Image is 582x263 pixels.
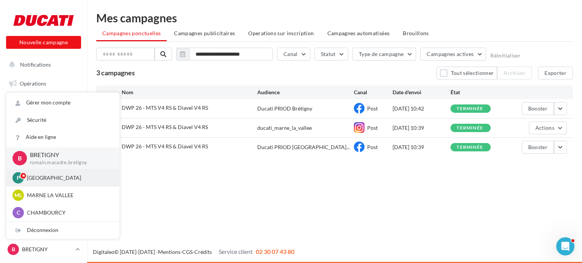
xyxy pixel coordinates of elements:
div: Nom [122,89,257,96]
span: 02 30 07 43 80 [256,248,294,255]
a: Mentions [158,249,180,255]
p: BRETIGNY [22,246,72,253]
span: DWP 26 - MTS V4 RS & Diavel V4 RS [122,104,208,111]
button: Booster [522,102,554,115]
span: P [17,174,20,182]
a: Visibilité en ligne [5,114,83,130]
button: Nouvelle campagne [6,36,81,49]
a: Crédits [194,249,212,255]
span: Brouillons [403,30,429,36]
a: Sollicitation d'avis [5,133,83,149]
span: © [DATE]-[DATE] - - - [93,249,294,255]
p: CHAMBOURCY [27,209,110,216]
div: Mes campagnes [96,12,573,23]
span: C [17,209,20,216]
div: [DATE] 10:39 [393,143,451,151]
span: Campagnes publicitaires [174,30,235,36]
button: Exporter [538,67,573,79]
a: CGS [182,249,192,255]
span: Post [367,105,378,112]
span: DWP 26 - MTS V4 RS & Diavel V4 RS [122,124,208,130]
span: 3 campagnes [96,68,135,77]
div: Canal [354,89,393,96]
button: Statut [314,48,348,61]
div: Date d'envoi [393,89,451,96]
button: Type de campagne [352,48,416,61]
button: Tout sélectionner [436,67,497,79]
span: Notifications [20,61,51,68]
button: Archiver [497,67,532,79]
span: Post [367,124,378,131]
a: Campagnes [5,151,83,167]
a: Boîte de réception [5,94,83,110]
span: B [12,246,15,253]
p: [GEOGRAPHIC_DATA] [27,174,110,182]
button: Campagnes actives [420,48,486,61]
div: terminée [457,145,483,150]
a: Sécurité [6,112,119,129]
a: Calendrier [5,208,83,224]
span: Actions [535,124,554,131]
a: Gérer mon compte [6,94,119,111]
div: État [451,89,508,96]
span: DWP 26 - MTS V4 RS & Diavel V4 RS [122,143,208,149]
span: Campagnes automatisées [327,30,390,36]
div: terminée [457,126,483,131]
a: B BRETIGNY [6,242,81,257]
a: Contacts [5,170,83,186]
span: Post [367,144,378,150]
span: B [18,154,22,163]
a: Aide en ligne [6,129,119,146]
div: [DATE] 10:39 [393,124,451,132]
p: MARNE LA VALLEE [27,191,110,199]
p: romain.macadre.bretigny [30,159,107,166]
a: Digitaleo [93,249,114,255]
button: Actions [529,121,567,134]
button: Booster [522,141,554,154]
div: [DATE] 10:42 [393,105,451,112]
button: Réinitialiser [490,53,521,59]
button: Notifications [5,57,80,73]
span: Opérations [20,80,46,87]
p: BRETIGNY [30,151,107,159]
span: Ducati PRIOD [GEOGRAPHIC_DATA]... [257,143,350,151]
span: Service client [219,248,253,255]
div: Ducati PRIOD Brétigny [257,105,312,112]
button: Canal [277,48,310,61]
div: terminée [457,106,483,111]
span: ML [14,191,22,199]
div: Audience [257,89,354,96]
div: Déconnexion [6,222,119,239]
iframe: Intercom live chat [556,237,574,255]
div: ducati_marne_la_vallee [257,124,312,132]
span: Campagnes actives [427,51,474,57]
span: Operations sur inscription [248,30,314,36]
a: Médiathèque [5,189,83,205]
a: Opérations [5,76,83,92]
